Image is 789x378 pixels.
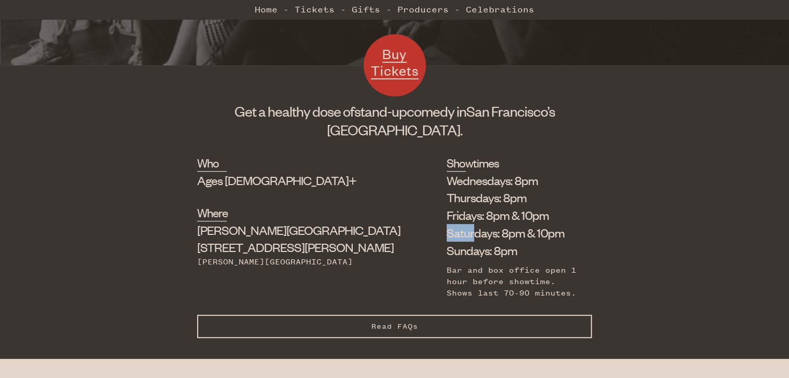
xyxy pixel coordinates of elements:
li: Saturdays: 8pm & 10pm [447,224,576,242]
h1: Get a healthy dose of comedy in [197,102,592,139]
h2: Where [197,204,227,221]
span: [PERSON_NAME][GEOGRAPHIC_DATA] [197,222,400,237]
button: Read FAQs [197,315,592,338]
span: Read FAQs [371,322,418,331]
li: Wednesdays: 8pm [447,172,576,189]
span: San Francisco’s [466,102,555,120]
span: [GEOGRAPHIC_DATA]. [327,121,462,138]
a: Buy Tickets [364,34,426,96]
div: [PERSON_NAME][GEOGRAPHIC_DATA] [197,256,394,268]
h2: Who [197,155,227,171]
h2: Showtimes [447,155,466,171]
div: Ages [DEMOGRAPHIC_DATA]+ [197,172,394,189]
span: Buy Tickets [371,45,419,79]
li: Sundays: 8pm [447,242,576,259]
li: Fridays: 8pm & 10pm [447,206,576,224]
li: Thursdays: 8pm [447,189,576,206]
div: Bar and box office open 1 hour before showtime. Shows last 70-90 minutes. [447,264,576,299]
span: stand-up [354,102,407,120]
div: [STREET_ADDRESS][PERSON_NAME] [197,221,394,257]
